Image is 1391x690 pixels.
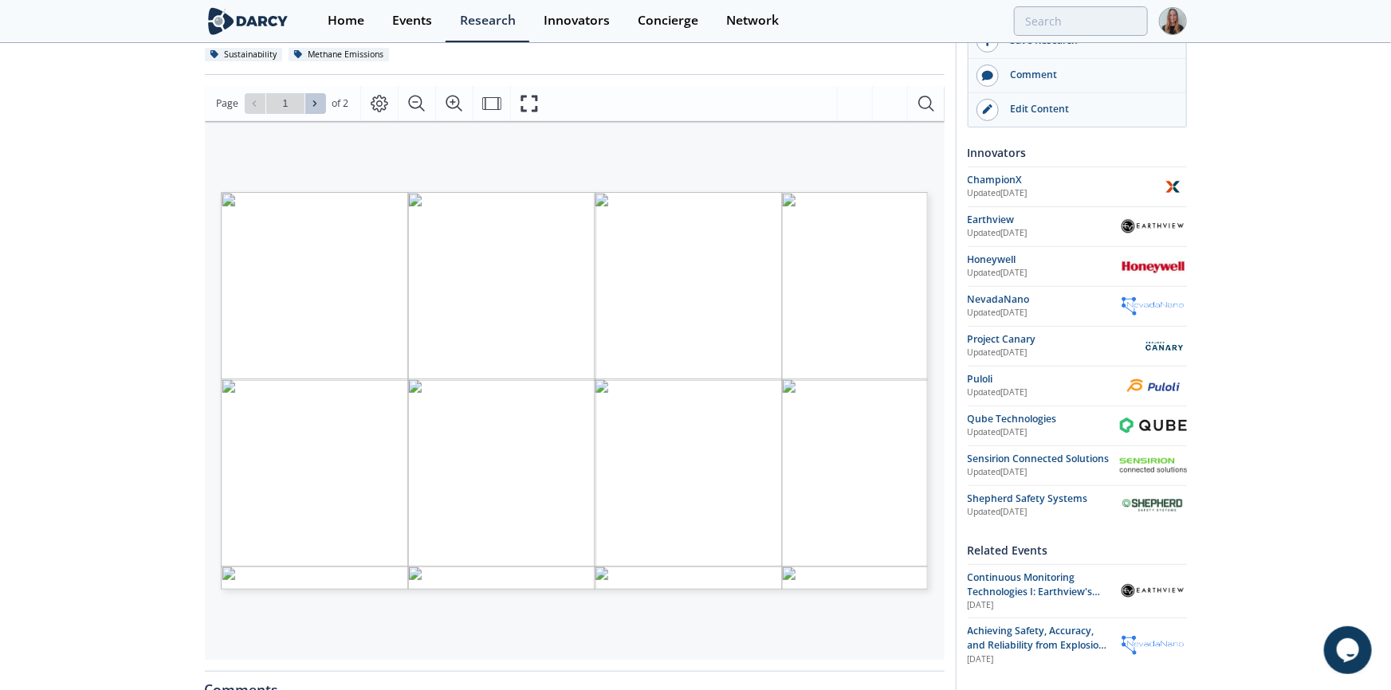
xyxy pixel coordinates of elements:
[1159,7,1187,35] img: Profile
[968,570,1187,613] a: Continuous Monitoring Technologies I: Earthview's Low Cost Solution [DATE] Earthview
[1120,496,1187,514] img: Shepherd Safety Systems
[968,332,1187,360] a: Project Canary Updated[DATE] Project Canary
[968,506,1120,519] div: Updated [DATE]
[968,653,1109,666] div: [DATE]
[968,187,1159,200] div: Updated [DATE]
[460,14,516,27] div: Research
[968,452,1187,480] a: Sensirion Connected Solutions Updated[DATE] Sensirion Connected Solutions
[1120,635,1187,655] img: NevadaNano
[1324,626,1375,674] iframe: chat widget
[289,48,390,62] div: Methane Emissions
[968,173,1187,201] a: ChampionX Updated[DATE] ChampionX
[392,14,432,27] div: Events
[968,139,1187,167] div: Innovators
[999,68,1177,82] div: Comment
[968,536,1187,564] div: Related Events
[968,253,1187,280] a: Honeywell Updated[DATE] Honeywell
[968,412,1187,440] a: Qube Technologies Updated[DATE] Qube Technologies
[638,14,698,27] div: Concierge
[328,14,364,27] div: Home
[1120,296,1187,316] img: NevadaNano
[1120,418,1187,433] img: Qube Technologies
[968,624,1187,666] a: Achieving Safety, Accuracy, and Reliability from Explosion-Proof Wireless Methane Sensors [DATE] ...
[968,492,1187,519] a: Shepherd Safety Systems Updated[DATE] Shepherd Safety Systems
[968,426,1120,439] div: Updated [DATE]
[1142,332,1187,360] img: Project Canary
[1120,374,1187,397] img: Puloli
[968,412,1120,426] div: Qube Technologies
[968,466,1120,479] div: Updated [DATE]
[968,332,1142,347] div: Project Canary
[968,624,1109,681] span: Achieving Safety, Accuracy, and Reliability from Explosion-Proof Wireless Methane Sensors
[968,386,1120,399] div: Updated [DATE]
[968,492,1120,506] div: Shepherd Safety Systems
[968,213,1187,241] a: Earthview Updated[DATE] Earthview
[968,452,1120,466] div: Sensirion Connected Solutions
[968,267,1120,280] div: Updated [DATE]
[968,213,1120,227] div: Earthview
[968,347,1142,359] div: Updated [DATE]
[544,14,610,27] div: Innovators
[968,372,1120,386] div: Puloli
[968,173,1159,187] div: ChampionX
[968,372,1187,400] a: Puloli Updated[DATE] Puloli
[968,292,1120,307] div: NevadaNano
[1014,6,1148,36] input: Advanced Search
[968,599,1109,612] div: [DATE]
[1120,218,1187,234] img: Earthview
[968,307,1120,320] div: Updated [DATE]
[1120,582,1187,599] img: Earthview
[968,570,1101,614] span: Continuous Monitoring Technologies I: Earthview's Low Cost Solution
[968,227,1120,240] div: Updated [DATE]
[1120,458,1187,472] img: Sensirion Connected Solutions
[968,292,1187,320] a: NevadaNano Updated[DATE] NevadaNano
[726,14,779,27] div: Network
[1159,173,1187,201] img: ChampionX
[205,7,292,35] img: logo-wide.svg
[1120,257,1187,276] img: Honeywell
[969,93,1186,127] a: Edit Content
[968,253,1120,267] div: Honeywell
[205,48,283,62] div: Sustainability
[999,102,1177,116] div: Edit Content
